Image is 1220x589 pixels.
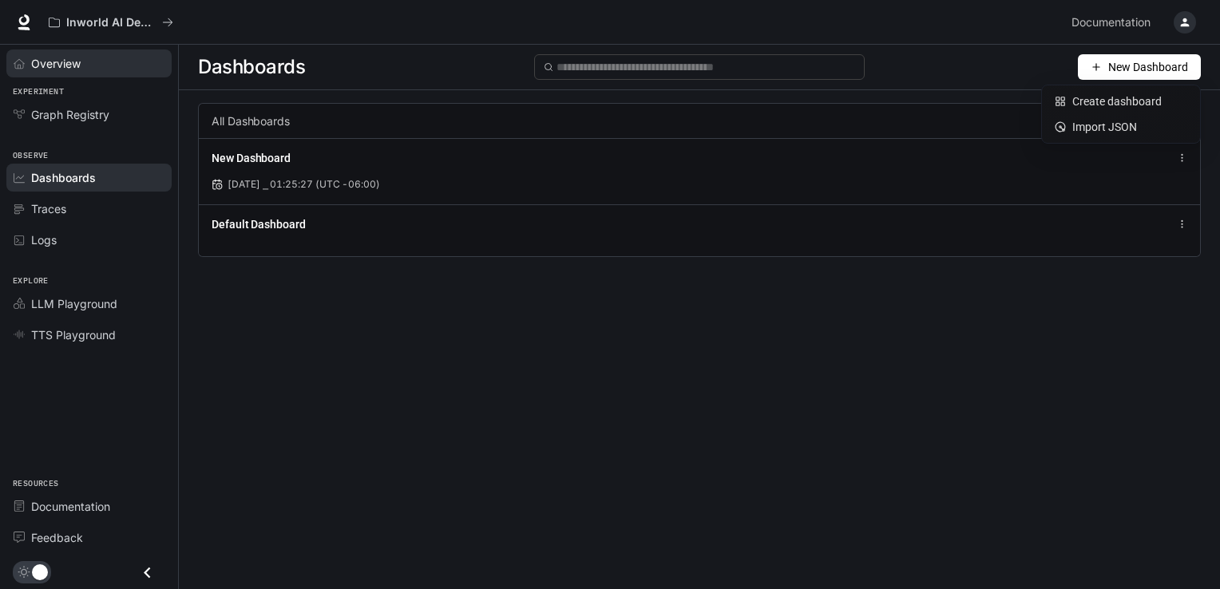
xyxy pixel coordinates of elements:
[1078,54,1201,80] button: New Dashboard
[6,492,172,520] a: Documentation
[6,195,172,223] a: Traces
[212,150,291,166] a: New Dashboard
[42,6,180,38] button: All workspaces
[31,169,96,186] span: Dashboards
[228,177,380,192] span: [DATE] ⎯ 01:25:27 (UTC -06:00)
[1108,58,1188,76] span: New Dashboard
[31,231,57,248] span: Logs
[6,524,172,551] a: Feedback
[31,55,81,72] span: Overview
[212,113,290,129] span: All Dashboards
[129,556,165,589] button: Close drawer
[31,326,116,343] span: TTS Playground
[66,16,156,30] p: Inworld AI Demos
[212,216,306,232] a: Default Dashboard
[31,106,109,123] span: Graph Registry
[6,290,172,318] a: LLM Playground
[6,101,172,128] a: Graph Registry
[6,226,172,254] a: Logs
[31,200,66,217] span: Traces
[1055,118,1187,136] div: Import JSON
[1065,6,1163,38] a: Documentation
[1071,13,1151,33] span: Documentation
[1055,93,1187,110] div: Create dashboard
[31,529,83,546] span: Feedback
[198,51,305,83] span: Dashboards
[6,321,172,349] a: TTS Playground
[31,295,117,312] span: LLM Playground
[31,498,110,515] span: Documentation
[32,563,48,580] span: Dark mode toggle
[6,164,172,192] a: Dashboards
[6,49,172,77] a: Overview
